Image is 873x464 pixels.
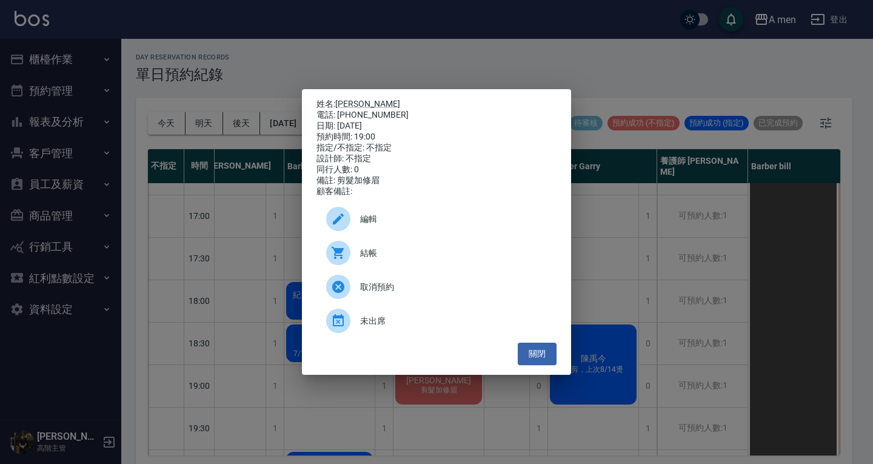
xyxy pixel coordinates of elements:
div: 預約時間: 19:00 [316,132,557,143]
div: 設計師: 不指定 [316,153,557,164]
p: 姓名: [316,99,557,110]
a: 結帳 [316,236,557,270]
div: 取消預約 [316,270,557,304]
div: 編輯 [316,202,557,236]
div: 備註: 剪髮加修眉 [316,175,557,186]
button: 關閉 [518,343,557,365]
div: 電話: [PHONE_NUMBER] [316,110,557,121]
span: 取消預約 [360,281,547,294]
span: 結帳 [360,247,547,260]
span: 未出席 [360,315,547,328]
span: 編輯 [360,213,547,226]
div: 顧客備註: [316,186,557,197]
a: [PERSON_NAME] [335,99,400,109]
div: 同行人數: 0 [316,164,557,175]
div: 未出席 [316,304,557,338]
div: 指定/不指定: 不指定 [316,143,557,153]
div: 日期: [DATE] [316,121,557,132]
